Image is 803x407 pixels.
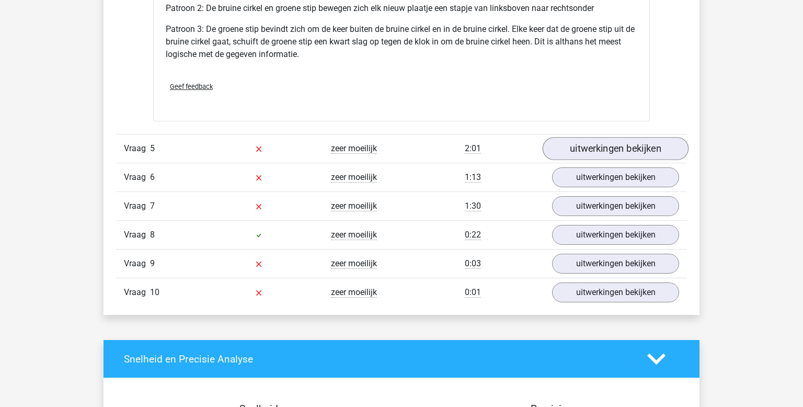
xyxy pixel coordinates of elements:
[552,254,679,274] a: uitwerkingen bekijken
[331,143,377,154] span: zeer moeilijk
[150,143,155,153] span: 5
[170,83,213,91] span: Geef feedback
[150,258,155,268] span: 9
[331,172,377,183] span: zeer moeilijk
[150,230,155,240] span: 8
[465,143,481,154] span: 2:01
[331,230,377,240] span: zeer moeilijk
[124,257,150,270] span: Vraag
[331,201,377,211] span: zeer moeilijk
[166,23,637,61] p: Patroon 3: De groene stip bevindt zich om de keer buiten de bruine cirkel en in de bruine cirkel....
[150,201,155,211] span: 7
[552,282,679,302] a: uitwerkingen bekijken
[331,287,377,298] span: zeer moeilijk
[552,167,679,187] a: uitwerkingen bekijken
[124,142,150,155] span: Vraag
[552,196,679,216] a: uitwerkingen bekijken
[465,287,481,298] span: 0:01
[543,137,689,160] a: uitwerkingen bekijken
[465,172,481,183] span: 1:13
[124,286,150,299] span: Vraag
[465,258,481,269] span: 0:03
[166,2,637,15] p: Patroon 2: De bruine cirkel en groene stip bewegen zich elk nieuw plaatje een stapje van linksbov...
[124,200,150,212] span: Vraag
[552,225,679,245] a: uitwerkingen bekijken
[150,172,155,182] span: 6
[124,171,150,184] span: Vraag
[124,229,150,241] span: Vraag
[465,230,481,240] span: 0:22
[124,353,632,365] h4: Snelheid en Precisie Analyse
[465,201,481,211] span: 1:30
[331,258,377,269] span: zeer moeilijk
[150,287,159,297] span: 10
